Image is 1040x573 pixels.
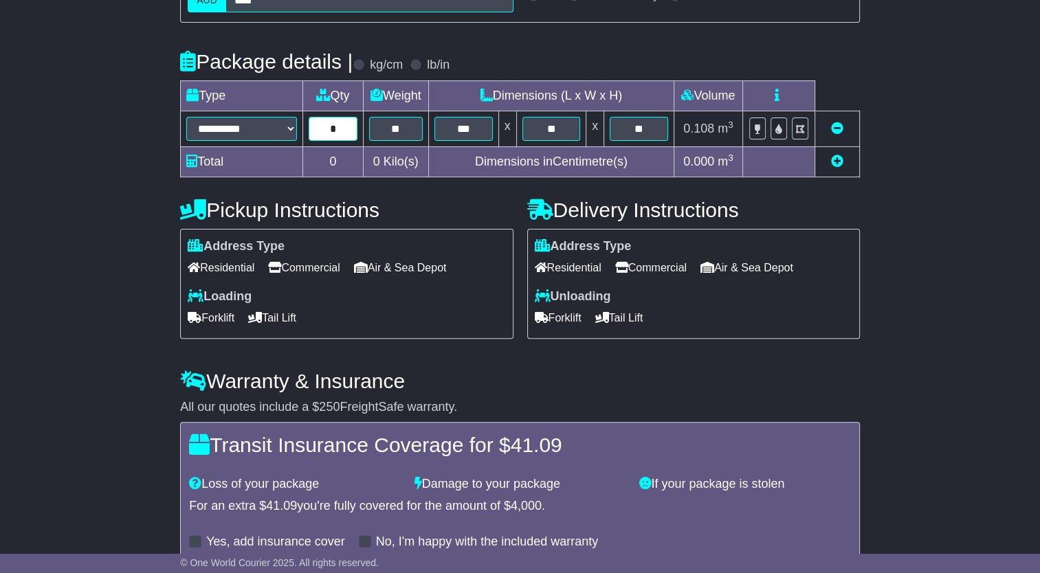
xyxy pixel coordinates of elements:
[683,122,714,135] span: 0.108
[181,146,303,177] td: Total
[728,153,733,163] sup: 3
[718,155,733,168] span: m
[586,111,604,146] td: x
[303,80,363,111] td: Qty
[303,146,363,177] td: 0
[180,199,513,221] h4: Pickup Instructions
[181,80,303,111] td: Type
[498,111,516,146] td: x
[363,146,429,177] td: Kilo(s)
[266,499,297,513] span: 41.09
[527,199,860,221] h4: Delivery Instructions
[683,155,714,168] span: 0.000
[188,257,254,278] span: Residential
[429,146,674,177] td: Dimensions in Centimetre(s)
[182,477,408,492] div: Loss of your package
[370,58,403,73] label: kg/cm
[595,307,643,328] span: Tail Lift
[268,257,340,278] span: Commercial
[632,477,858,492] div: If your package is stolen
[511,434,562,456] span: 41.09
[674,80,742,111] td: Volume
[429,80,674,111] td: Dimensions (L x W x H)
[615,257,687,278] span: Commercial
[728,120,733,130] sup: 3
[535,307,582,328] span: Forklift
[319,400,340,414] span: 250
[831,155,843,168] a: Add new item
[189,499,851,514] div: For an extra $ you're fully covered for the amount of $ .
[535,257,601,278] span: Residential
[535,289,611,304] label: Unloading
[188,289,252,304] label: Loading
[427,58,450,73] label: lb/in
[180,557,379,568] span: © One World Courier 2025. All rights reserved.
[180,50,353,73] h4: Package details |
[376,535,599,550] label: No, I'm happy with the included warranty
[180,370,860,392] h4: Warranty & Insurance
[511,499,542,513] span: 4,000
[354,257,447,278] span: Air & Sea Depot
[700,257,793,278] span: Air & Sea Depot
[363,80,429,111] td: Weight
[718,122,733,135] span: m
[188,239,285,254] label: Address Type
[206,535,344,550] label: Yes, add insurance cover
[831,122,843,135] a: Remove this item
[248,307,296,328] span: Tail Lift
[373,155,380,168] span: 0
[189,434,851,456] h4: Transit Insurance Coverage for $
[408,477,633,492] div: Damage to your package
[188,307,234,328] span: Forklift
[535,239,632,254] label: Address Type
[180,400,860,415] div: All our quotes include a $ FreightSafe warranty.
